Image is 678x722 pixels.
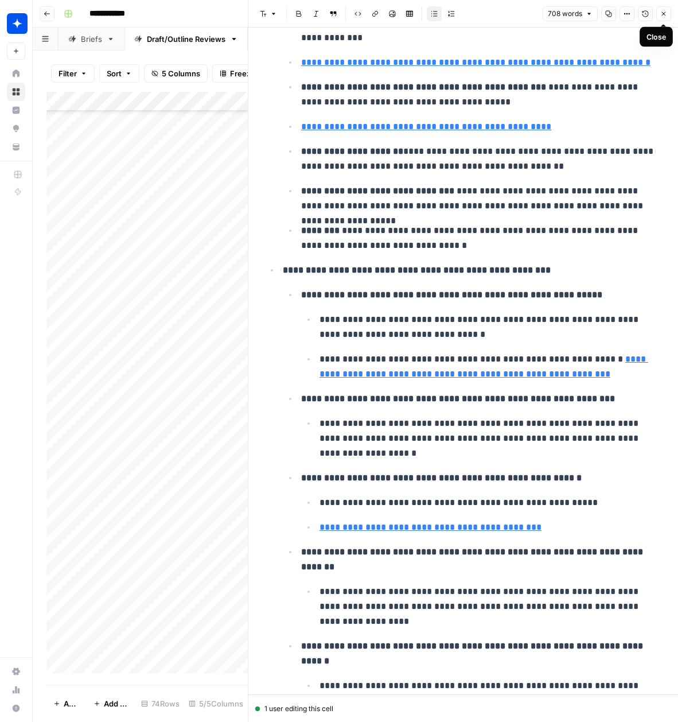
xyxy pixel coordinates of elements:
[7,138,25,156] a: Your Data
[162,68,200,79] span: 5 Columns
[147,33,225,45] div: Draft/Outline Reviews
[646,31,667,42] div: Close
[64,698,80,709] span: Add Row
[137,694,184,713] div: 74 Rows
[7,681,25,699] a: Usage
[99,64,139,83] button: Sort
[87,694,137,713] button: Add 10 Rows
[59,28,124,51] a: Briefs
[144,64,208,83] button: 5 Columns
[7,101,25,119] a: Insights
[7,13,28,34] img: Wiz Logo
[7,83,25,101] a: Browse
[51,64,95,83] button: Filter
[107,68,122,79] span: Sort
[255,704,671,714] div: 1 user editing this cell
[212,64,297,83] button: Freeze Columns
[7,9,25,38] button: Workspace: Wiz
[230,68,289,79] span: Freeze Columns
[104,698,130,709] span: Add 10 Rows
[7,662,25,681] a: Settings
[7,64,25,83] a: Home
[543,6,598,21] button: 708 words
[184,694,248,713] div: 5/5 Columns
[7,119,25,138] a: Opportunities
[59,68,77,79] span: Filter
[548,9,582,19] span: 708 words
[46,694,87,713] button: Add Row
[124,28,248,51] a: Draft/Outline Reviews
[81,33,102,45] div: Briefs
[7,699,25,717] button: Help + Support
